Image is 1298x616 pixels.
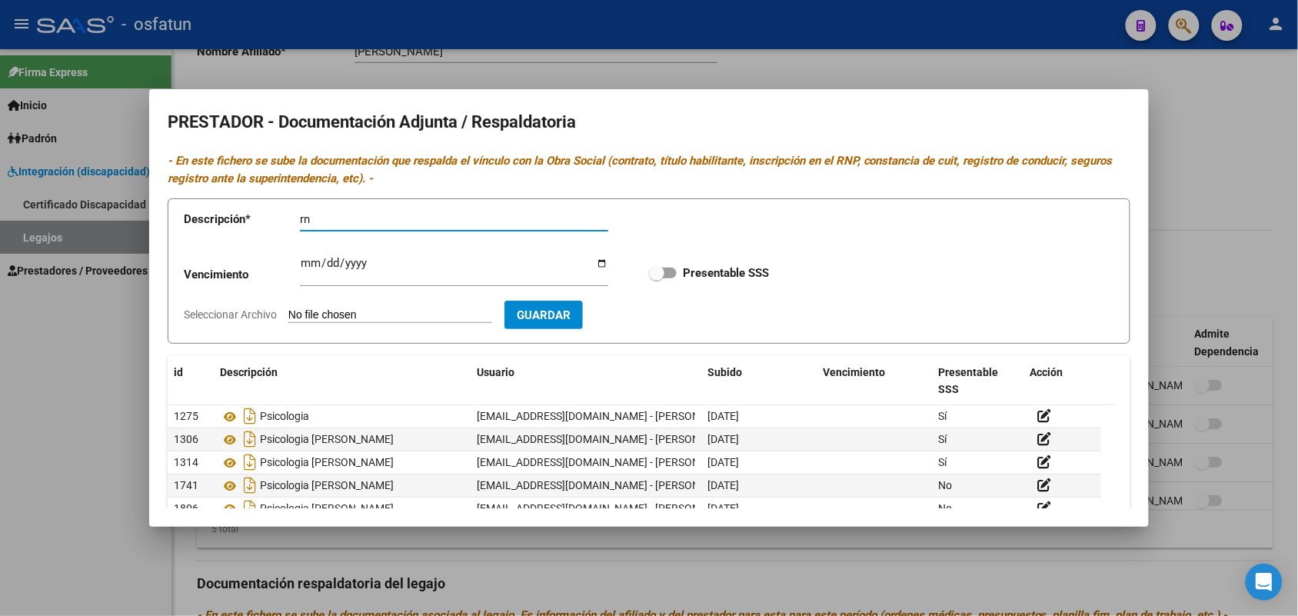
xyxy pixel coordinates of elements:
[683,266,769,280] strong: Presentable SSS
[823,366,885,378] span: Vencimiento
[504,301,583,329] button: Guardar
[1024,356,1101,407] datatable-header-cell: Acción
[817,356,932,407] datatable-header-cell: Vencimiento
[184,308,277,321] span: Seleccionar Archivo
[707,410,739,422] span: [DATE]
[214,356,471,407] datatable-header-cell: Descripción
[477,479,737,491] span: [EMAIL_ADDRESS][DOMAIN_NAME] - [PERSON_NAME]
[477,433,737,445] span: [EMAIL_ADDRESS][DOMAIN_NAME] - [PERSON_NAME]
[932,356,1024,407] datatable-header-cell: Presentable SSS
[184,266,300,284] p: Vencimiento
[174,456,198,468] span: 1314
[938,410,947,422] span: Sí
[260,480,394,492] span: Psicologia [PERSON_NAME]
[168,356,214,407] datatable-header-cell: id
[938,502,952,514] span: No
[707,502,739,514] span: [DATE]
[260,457,394,469] span: Psicologia [PERSON_NAME]
[1246,564,1283,601] div: Open Intercom Messenger
[260,411,309,423] span: Psicologia
[168,108,1130,137] h2: PRESTADOR - Documentación Adjunta / Respaldatoria
[240,404,260,428] i: Descargar documento
[707,366,742,378] span: Subido
[707,433,739,445] span: [DATE]
[240,473,260,498] i: Descargar documento
[471,356,701,407] datatable-header-cell: Usuario
[477,410,737,422] span: [EMAIL_ADDRESS][DOMAIN_NAME] - [PERSON_NAME]
[240,450,260,474] i: Descargar documento
[938,433,947,445] span: Sí
[174,410,198,422] span: 1275
[174,433,198,445] span: 1306
[938,479,952,491] span: No
[701,356,817,407] datatable-header-cell: Subido
[477,502,737,514] span: [EMAIL_ADDRESS][DOMAIN_NAME] - [PERSON_NAME]
[260,503,394,515] span: Psicologia [PERSON_NAME]
[168,154,1113,185] i: - En este fichero se sube la documentación que respalda el vínculo con la Obra Social (contrato, ...
[174,479,198,491] span: 1741
[174,502,198,514] span: 1806
[1030,366,1063,378] span: Acción
[477,366,514,378] span: Usuario
[260,434,394,446] span: Psicologia [PERSON_NAME]
[938,456,947,468] span: Sí
[184,211,300,228] p: Descripción
[707,479,739,491] span: [DATE]
[477,456,737,468] span: [EMAIL_ADDRESS][DOMAIN_NAME] - [PERSON_NAME]
[707,456,739,468] span: [DATE]
[220,366,278,378] span: Descripción
[938,366,998,396] span: Presentable SSS
[174,366,183,378] span: id
[240,427,260,451] i: Descargar documento
[517,308,571,322] span: Guardar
